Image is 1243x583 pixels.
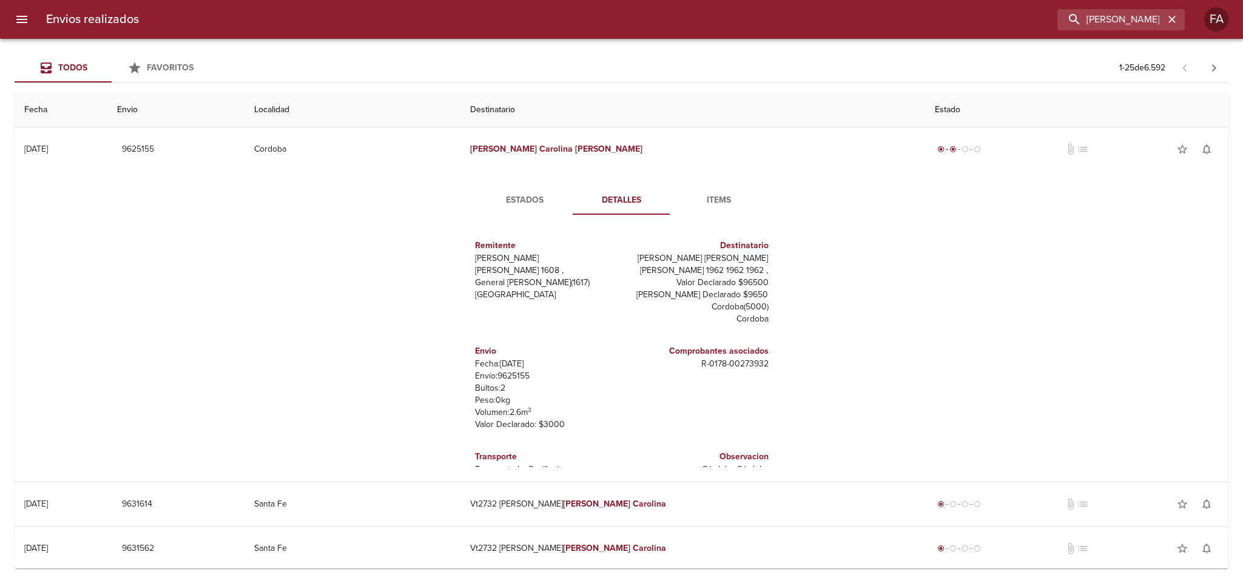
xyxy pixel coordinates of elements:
p: Envío: 9625155 [475,370,617,382]
th: Destinatario [460,93,925,127]
span: radio_button_unchecked [974,146,981,153]
span: No tiene documentos adjuntos [1065,542,1077,554]
span: Items [678,193,760,208]
button: menu [7,5,36,34]
span: Favoritos [147,62,194,73]
p: Cordoba [627,313,769,325]
button: 9625155 [117,138,159,161]
button: Activar notificaciones [1194,137,1219,161]
p: [PERSON_NAME] 1962 1962 1962 , Valor Declarado $96500 [PERSON_NAME] Declarado $9650 [627,265,769,301]
th: Localidad [244,93,460,127]
span: No tiene documentos adjuntos [1065,498,1077,510]
span: radio_button_unchecked [962,146,969,153]
th: Envio [107,93,244,127]
span: radio_button_unchecked [949,500,957,508]
div: [DATE] [24,144,48,154]
span: radio_button_checked [937,500,945,508]
p: 1 - 25 de 6.592 [1119,62,1165,74]
button: Activar notificaciones [1194,492,1219,516]
span: Todos [58,62,87,73]
button: Activar notificaciones [1194,536,1219,561]
div: [DATE] [24,499,48,509]
h6: Observacion [627,450,769,463]
em: Carolina [539,144,573,154]
td: Santa Fe [244,482,460,526]
h6: Transporte [475,450,617,463]
em: Carolina [633,499,666,509]
span: 9625155 [122,142,154,157]
input: buscar [1057,9,1164,30]
h6: Destinatario [627,239,769,252]
em: [PERSON_NAME] [563,543,630,553]
p: Volumen: 2.6 m [475,406,617,419]
em: [PERSON_NAME] [563,499,630,509]
em: [PERSON_NAME] [575,144,642,154]
p: Cordoba ( 5000 ) [627,301,769,313]
td: Vt2732 [PERSON_NAME] [460,527,925,570]
button: Agregar a favoritos [1170,137,1194,161]
p: Peso: 0 kg [475,394,617,406]
span: star_border [1176,143,1188,155]
td: Cordoba [244,127,460,171]
p: R - 0178 - 00273932 [627,358,769,370]
p: [PERSON_NAME] 1608 , [475,265,617,277]
span: radio_button_unchecked [974,500,981,508]
span: radio_button_unchecked [962,500,969,508]
span: 9631562 [122,541,154,556]
p: General [PERSON_NAME] ( 1617 ) [475,277,617,289]
span: No tiene pedido asociado [1077,143,1089,155]
span: notifications_none [1201,542,1213,554]
div: Generado [935,498,983,510]
span: notifications_none [1201,498,1213,510]
span: Pagina siguiente [1199,53,1228,83]
span: radio_button_unchecked [949,545,957,552]
em: [PERSON_NAME] [470,144,537,154]
sup: 3 [528,406,531,414]
span: star_border [1176,542,1188,554]
span: star_border [1176,498,1188,510]
div: Tabs Envios [15,53,209,83]
p: Fecha: [DATE] [475,358,617,370]
div: Abrir información de usuario [1204,7,1228,32]
button: Agregar a favoritos [1170,536,1194,561]
span: notifications_none [1201,143,1213,155]
span: radio_button_unchecked [962,545,969,552]
span: No tiene pedido asociado [1077,498,1089,510]
button: 9631562 [117,538,159,560]
span: Pagina anterior [1170,61,1199,73]
button: Agregar a favoritos [1170,492,1194,516]
button: 9631614 [117,493,157,516]
div: Generado [935,542,983,554]
span: No tiene documentos adjuntos [1065,143,1077,155]
span: 9631614 [122,497,152,512]
span: radio_button_checked [949,146,957,153]
div: FA [1204,7,1228,32]
p: Transporte: La Sevillanita [475,463,617,476]
p: [PERSON_NAME] [475,252,617,265]
p: [PERSON_NAME] [PERSON_NAME] [627,252,769,265]
th: Estado [925,93,1228,127]
td: Vt2732 [PERSON_NAME] [460,482,925,526]
span: radio_button_checked [937,545,945,552]
div: Tabs detalle de guia [476,186,767,215]
p: Bultos: 2 [475,382,617,394]
div: Despachado [935,143,983,155]
h6: Remitente [475,239,617,252]
th: Fecha [15,93,107,127]
td: Santa Fe [244,527,460,570]
span: Detalles [581,193,663,208]
span: No tiene pedido asociado [1077,542,1089,554]
p: [GEOGRAPHIC_DATA] [475,289,617,301]
h6: Envio [475,345,617,358]
h6: Envios realizados [46,10,139,29]
span: radio_button_checked [937,146,945,153]
p: Córdoba Córdoba [627,463,769,476]
div: [DATE] [24,543,48,553]
em: Carolina [633,543,666,553]
span: Estados [483,193,566,208]
span: radio_button_unchecked [974,545,981,552]
p: Valor Declarado: $ 3000 [475,419,617,431]
h6: Comprobantes asociados [627,345,769,358]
